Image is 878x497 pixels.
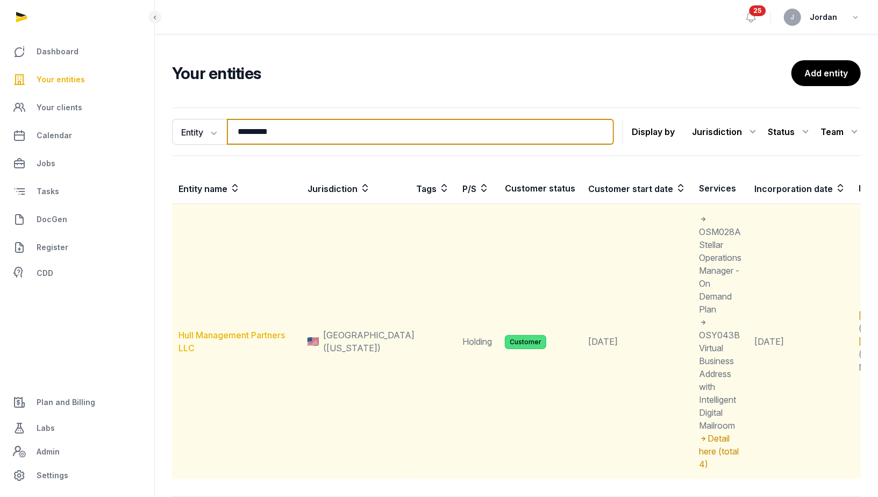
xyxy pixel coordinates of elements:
[37,267,53,280] span: CDD
[9,389,146,415] a: Plan and Billing
[699,317,740,431] span: OSY043B Virtual Business Address with Intelligent Digital Mailroom
[9,463,146,488] a: Settings
[768,123,812,140] div: Status
[699,214,741,315] span: OSM028A Stellar Operations Manager - On Demand Plan
[498,173,582,204] th: Customer status
[505,335,546,349] span: Customer
[37,45,78,58] span: Dashboard
[456,204,498,480] td: Holding
[172,63,791,83] h2: Your entities
[37,241,68,254] span: Register
[9,207,146,232] a: DocGen
[9,151,146,176] a: Jobs
[456,173,498,204] th: P/S
[9,235,146,260] a: Register
[784,9,801,26] button: J
[748,204,852,480] td: [DATE]
[37,101,82,114] span: Your clients
[37,396,95,409] span: Plan and Billing
[37,157,55,170] span: Jobs
[692,123,759,140] div: Jurisdiction
[9,441,146,463] a: Admin
[37,129,72,142] span: Calendar
[699,432,741,471] div: Detail here (total 4)
[9,262,146,284] a: CDD
[748,173,852,204] th: Incorporation date
[582,204,693,480] td: [DATE]
[37,469,68,482] span: Settings
[749,5,766,16] span: 25
[791,60,861,86] a: Add entity
[323,329,415,354] span: [GEOGRAPHIC_DATA] ([US_STATE])
[9,67,146,93] a: Your entities
[410,173,456,204] th: Tags
[632,123,675,140] p: Display by
[37,185,59,198] span: Tasks
[9,123,146,148] a: Calendar
[582,173,693,204] th: Customer start date
[172,119,227,145] button: Entity
[301,173,410,204] th: Jurisdiction
[37,213,67,226] span: DocGen
[820,123,861,140] div: Team
[37,445,60,458] span: Admin
[9,415,146,441] a: Labs
[9,95,146,120] a: Your clients
[179,330,285,353] a: Hull Management Partners LLC
[810,11,837,24] span: Jordan
[37,422,55,435] span: Labs
[693,173,748,204] th: Services
[9,179,146,204] a: Tasks
[791,14,795,20] span: J
[9,39,146,65] a: Dashboard
[37,73,85,86] span: Your entities
[172,173,301,204] th: Entity name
